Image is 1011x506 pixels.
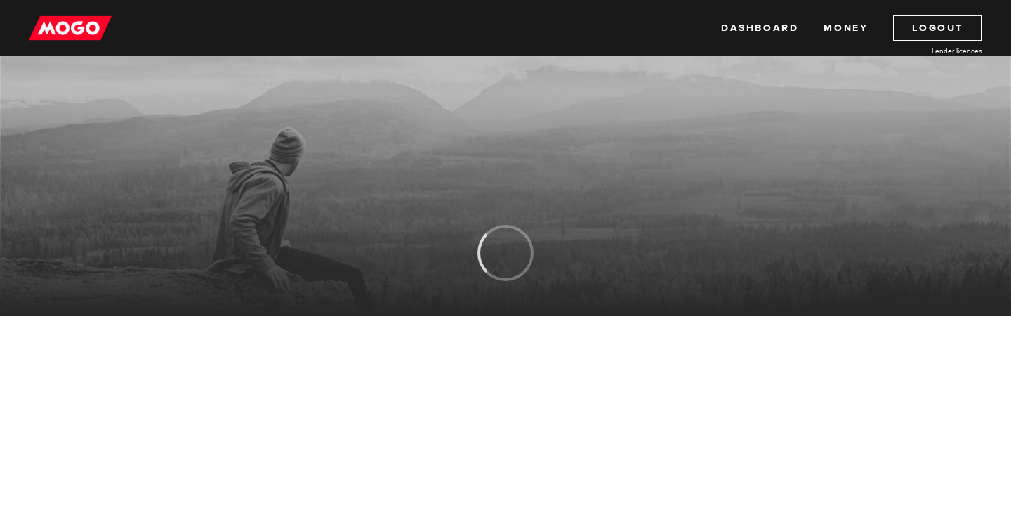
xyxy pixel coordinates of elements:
a: Dashboard [721,15,798,41]
a: Logout [893,15,982,41]
h1: MogoMoney [67,93,944,122]
a: Money [824,15,868,41]
a: Lender licences [877,46,982,56]
img: mogo_logo-11ee424be714fa7cbb0f0f49df9e16ec.png [29,15,112,41]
